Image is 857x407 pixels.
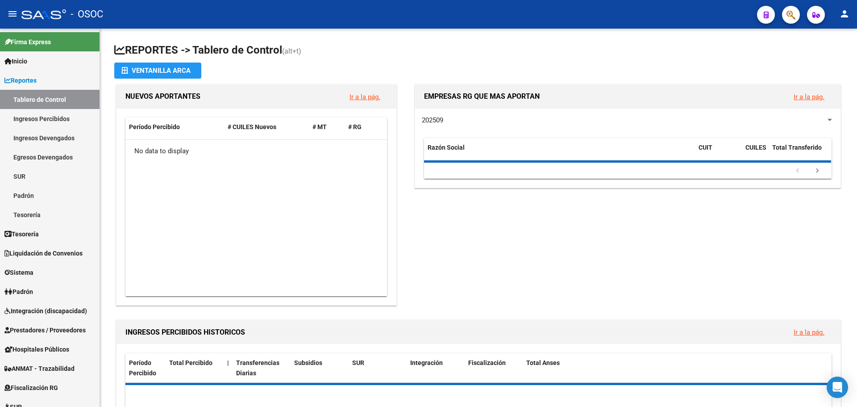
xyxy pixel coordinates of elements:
[349,353,407,383] datatable-header-cell: SUR
[827,377,848,398] div: Open Intercom Messenger
[4,229,39,239] span: Tesorería
[342,88,387,105] button: Ir a la pág.
[695,138,742,168] datatable-header-cell: CUIT
[424,138,695,168] datatable-header-cell: Razón Social
[745,144,766,151] span: CUILES
[769,138,831,168] datatable-header-cell: Total Transferido
[166,353,224,383] datatable-header-cell: Total Percibido
[4,248,83,258] span: Liquidación de Convenios
[786,88,832,105] button: Ir a la pág.
[407,353,465,383] datatable-header-cell: Integración
[809,166,826,176] a: go to next page
[794,328,824,336] a: Ir a la pág.
[114,43,843,59] h1: REPORTES -> Tablero de Control
[4,287,33,297] span: Padrón
[4,325,86,335] span: Prestadores / Proveedores
[794,93,824,101] a: Ir a la pág.
[294,359,322,366] span: Subsidios
[4,344,69,354] span: Hospitales Públicos
[125,92,200,101] span: NUEVOS APORTANTES
[291,353,349,383] datatable-header-cell: Subsidios
[309,117,345,137] datatable-header-cell: # MT
[352,359,364,366] span: SUR
[224,353,233,383] datatable-header-cell: |
[465,353,523,383] datatable-header-cell: Fiscalización
[282,47,301,55] span: (alt+t)
[233,353,291,383] datatable-header-cell: Transferencias Diarias
[4,268,33,277] span: Sistema
[4,76,37,85] span: Reportes
[227,359,229,366] span: |
[125,117,224,137] datatable-header-cell: Período Percibido
[526,359,560,366] span: Total Anses
[125,353,166,383] datatable-header-cell: Período Percibido
[228,123,276,130] span: # CUILES Nuevos
[169,359,212,366] span: Total Percibido
[4,364,75,373] span: ANMAT - Trazabilidad
[786,324,832,340] button: Ir a la pág.
[468,359,506,366] span: Fiscalización
[348,123,362,130] span: # RG
[428,144,465,151] span: Razón Social
[4,56,27,66] span: Inicio
[7,8,18,19] mat-icon: menu
[424,92,540,101] span: EMPRESAS RG QUE MAS APORTAN
[410,359,443,366] span: Integración
[4,37,51,47] span: Firma Express
[114,63,201,79] button: Ventanilla ARCA
[699,144,712,151] span: CUIT
[224,117,309,137] datatable-header-cell: # CUILES Nuevos
[789,166,806,176] a: go to previous page
[4,306,87,316] span: Integración (discapacidad)
[125,328,245,336] span: INGRESOS PERCIBIDOS HISTORICOS
[4,383,58,393] span: Fiscalización RG
[312,123,327,130] span: # MT
[349,93,380,101] a: Ir a la pág.
[236,359,279,377] span: Transferencias Diarias
[125,140,387,162] div: No data to display
[129,123,180,130] span: Período Percibido
[839,8,850,19] mat-icon: person
[422,116,443,124] span: 202509
[129,359,156,377] span: Período Percibido
[345,117,380,137] datatable-header-cell: # RG
[523,353,824,383] datatable-header-cell: Total Anses
[121,63,194,79] div: Ventanilla ARCA
[772,144,822,151] span: Total Transferido
[742,138,769,168] datatable-header-cell: CUILES
[71,4,103,24] span: - OSOC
